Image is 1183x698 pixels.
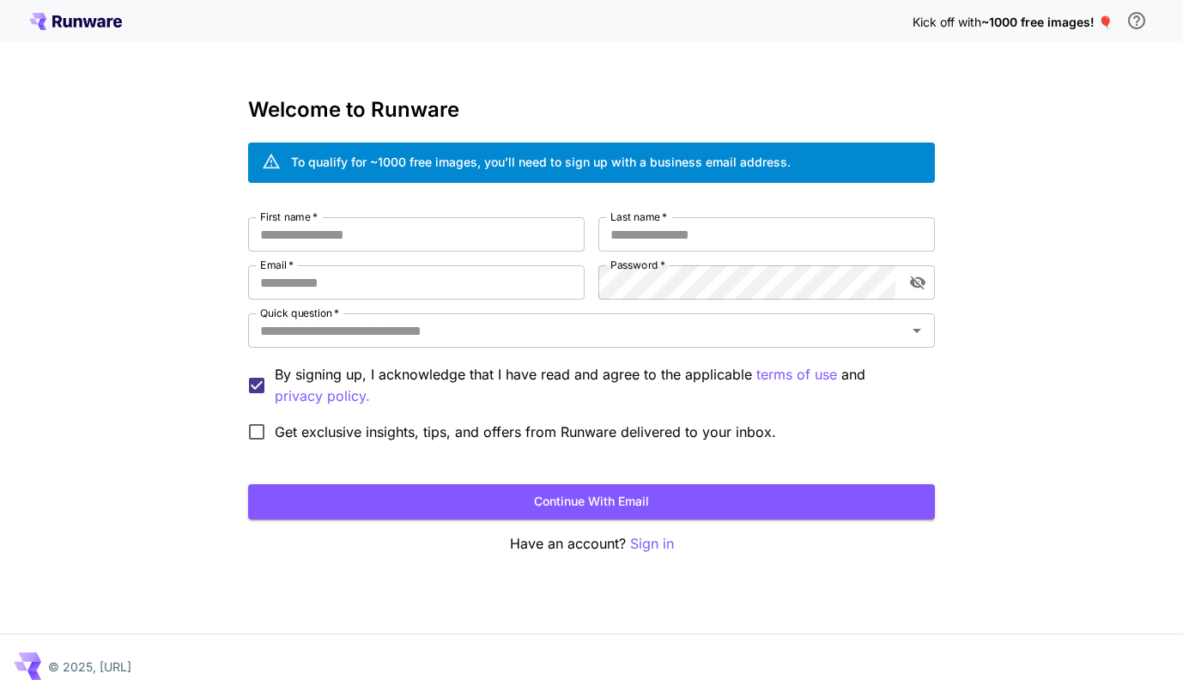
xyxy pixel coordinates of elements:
button: Open [905,319,929,343]
label: Quick question [260,306,339,320]
p: privacy policy. [275,385,370,407]
button: toggle password visibility [902,267,933,298]
button: Continue with email [248,484,935,519]
h3: Welcome to Runware [248,98,935,122]
button: By signing up, I acknowledge that I have read and agree to the applicable terms of use and [275,385,370,407]
label: Email [260,258,294,272]
label: Last name [610,209,667,224]
span: ~1000 free images! 🎈 [981,15,1113,29]
div: To qualify for ~1000 free images, you’ll need to sign up with a business email address. [291,153,791,171]
button: In order to qualify for free credit, you need to sign up with a business email address and click ... [1119,3,1154,38]
p: © 2025, [URL] [48,658,131,676]
p: terms of use [756,364,837,385]
button: By signing up, I acknowledge that I have read and agree to the applicable and privacy policy. [756,364,837,385]
p: Have an account? [248,533,935,555]
label: Password [610,258,665,272]
p: By signing up, I acknowledge that I have read and agree to the applicable and [275,364,921,407]
button: Sign in [630,533,674,555]
span: Kick off with [913,15,981,29]
label: First name [260,209,318,224]
span: Get exclusive insights, tips, and offers from Runware delivered to your inbox. [275,422,776,442]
